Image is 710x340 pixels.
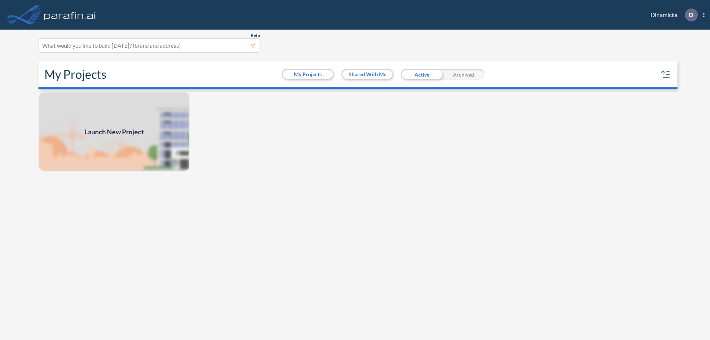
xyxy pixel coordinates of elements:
[639,9,704,21] div: Dinamicka
[660,68,672,80] button: sort
[85,127,144,137] span: Launch New Project
[44,67,106,81] h2: My Projects
[38,92,190,172] img: add
[689,11,693,18] p: D
[43,7,97,22] img: logo
[38,92,190,172] a: Launch New Project
[251,33,260,38] span: Beta
[401,69,443,80] div: Active
[342,70,392,79] button: Shared With Me
[283,70,333,79] button: My Projects
[443,69,484,80] div: Archived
